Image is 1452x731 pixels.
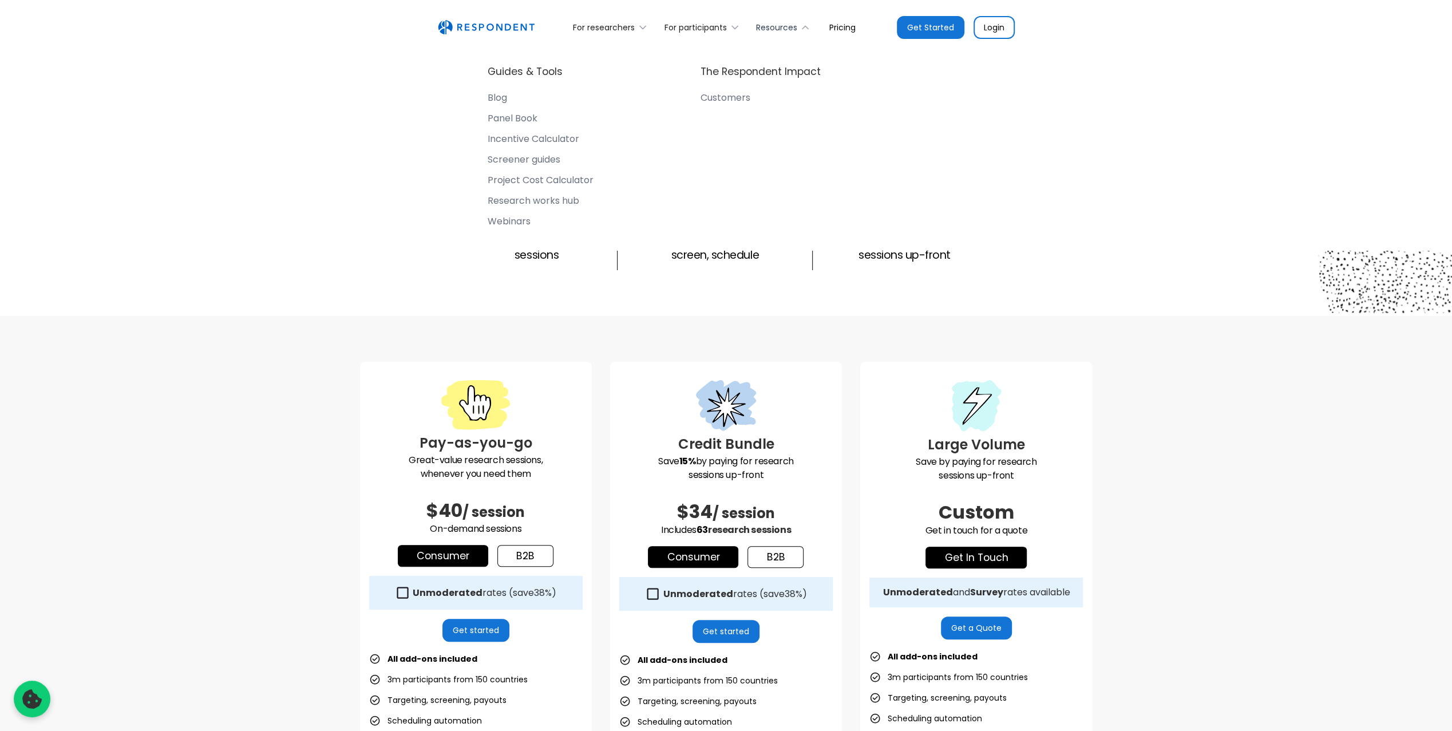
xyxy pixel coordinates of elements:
[925,547,1027,568] a: get in touch
[756,22,797,33] div: Resources
[488,216,531,227] div: Webinars
[497,545,553,567] a: b2b
[883,587,1070,598] div: and rates available
[701,92,750,104] div: Customers
[369,522,583,536] p: On-demand sessions
[820,14,865,41] a: Pricing
[663,588,806,600] div: rates (save )
[658,14,749,41] div: For participants
[701,65,821,78] h4: The Respondent Impact
[974,16,1015,39] a: Login
[619,523,833,537] p: Includes
[398,545,488,567] a: Consumer
[488,113,594,129] a: Panel Book
[488,195,594,211] a: Research works hub
[619,693,757,709] li: Targeting, screening, payouts
[869,524,1083,538] p: Get in touch for a quote
[888,651,978,662] strong: All add-ons included
[663,587,733,600] strong: Unmoderated
[784,587,802,600] span: 38%
[869,434,1083,455] h3: Large Volume
[369,453,583,481] p: Great-value research sessions, whenever you need them
[869,710,982,726] li: Scheduling automation
[488,133,579,145] div: Incentive Calculator
[619,434,833,455] h3: Credit Bundle
[462,503,525,521] span: / session
[701,92,821,108] a: Customers
[488,92,507,104] div: Blog
[442,619,509,642] a: Get started
[883,586,952,599] strong: Unmoderated
[488,154,560,165] div: Screener guides
[413,586,482,599] strong: Unmoderated
[488,154,594,170] a: Screener guides
[619,455,833,482] p: Save by paying for research sessions up-front
[413,587,556,599] div: rates (save )
[488,216,594,232] a: Webinars
[488,92,594,108] a: Blog
[941,617,1012,639] a: Get a Quote
[648,546,738,568] a: Consumer
[869,690,1007,706] li: Targeting, screening, payouts
[677,499,713,524] span: $34
[567,14,658,41] div: For researchers
[619,673,778,689] li: 3m participants from 150 countries
[638,654,727,666] strong: All add-ons included
[708,523,791,536] span: research sessions
[369,433,583,453] h3: Pay-as-you-go
[897,16,964,39] a: Get Started
[369,692,507,708] li: Targeting, screening, payouts
[488,175,594,191] a: Project Cost Calculator
[488,133,594,149] a: Incentive Calculator
[438,20,535,35] img: Untitled UI logotext
[869,455,1083,483] p: Save by paying for research sessions up-front
[619,714,732,730] li: Scheduling automation
[679,455,696,468] strong: 15%
[488,113,537,124] div: Panel Book
[713,504,775,523] span: / session
[488,65,563,78] h4: Guides & Tools
[664,22,727,33] div: For participants
[488,195,579,207] div: Research works hub
[369,671,528,687] li: 3m participants from 150 countries
[573,22,635,33] div: For researchers
[534,586,552,599] span: 38%
[387,653,477,665] strong: All add-ons included
[939,499,1014,525] span: Custom
[869,669,1028,685] li: 3m participants from 150 countries
[697,523,708,536] span: 63
[488,175,594,186] div: Project Cost Calculator
[750,14,820,41] div: Resources
[369,713,482,729] li: Scheduling automation
[747,546,804,568] a: b2b
[970,586,1003,599] strong: Survey
[693,620,759,643] a: Get started
[426,497,462,523] span: $40
[438,20,535,35] a: home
